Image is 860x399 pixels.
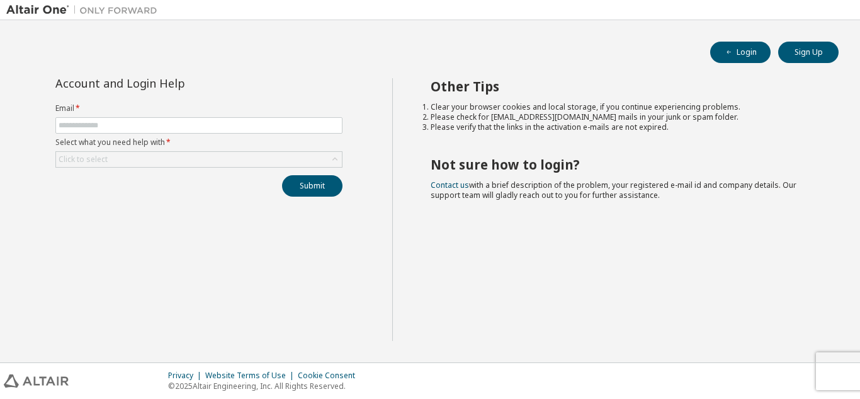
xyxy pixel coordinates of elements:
[55,137,342,147] label: Select what you need help with
[6,4,164,16] img: Altair One
[431,78,817,95] h2: Other Tips
[431,102,817,112] li: Clear your browser cookies and local storage, if you continue experiencing problems.
[431,122,817,132] li: Please verify that the links in the activation e-mails are not expired.
[59,154,108,165] div: Click to select
[710,42,771,63] button: Login
[778,42,839,63] button: Sign Up
[431,180,796,200] span: with a brief description of the problem, your registered e-mail id and company details. Our suppo...
[55,103,342,113] label: Email
[431,180,469,190] a: Contact us
[168,371,205,381] div: Privacy
[55,78,285,88] div: Account and Login Help
[168,381,363,391] p: © 2025 Altair Engineering, Inc. All Rights Reserved.
[282,175,342,197] button: Submit
[298,371,363,381] div: Cookie Consent
[431,112,817,122] li: Please check for [EMAIL_ADDRESS][DOMAIN_NAME] mails in your junk or spam folder.
[56,152,342,167] div: Click to select
[205,371,298,381] div: Website Terms of Use
[431,156,817,173] h2: Not sure how to login?
[4,374,69,388] img: altair_logo.svg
